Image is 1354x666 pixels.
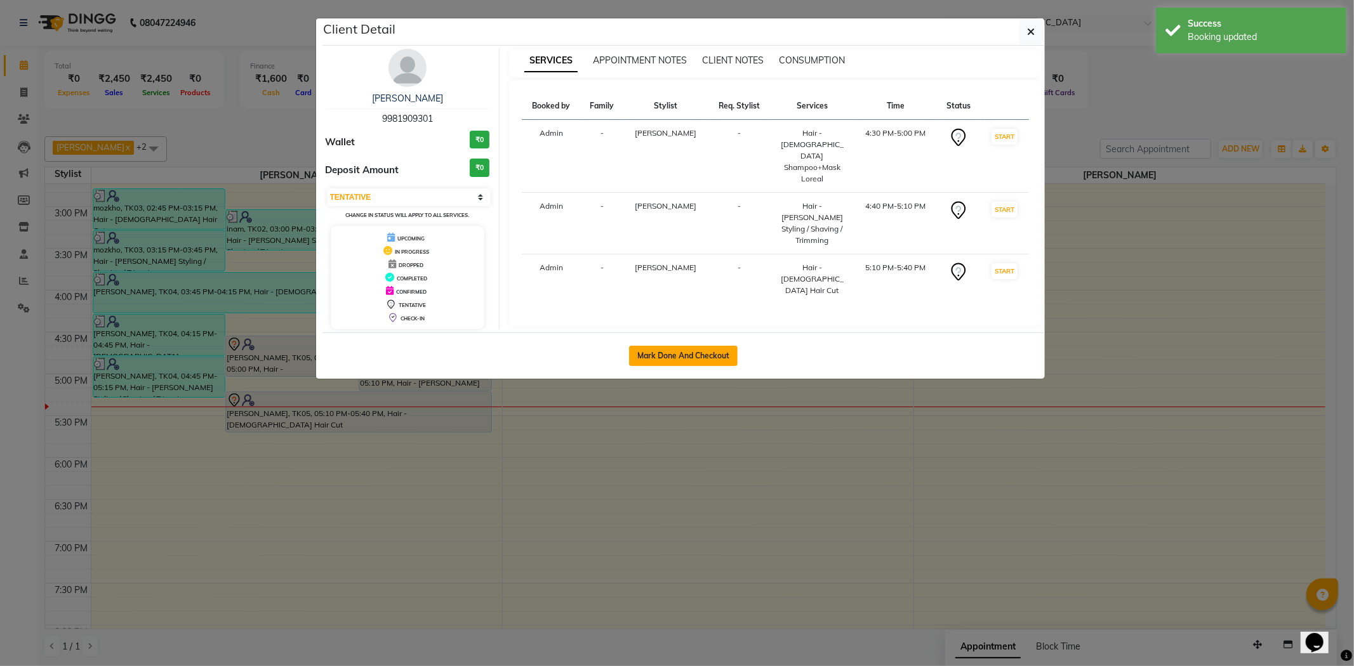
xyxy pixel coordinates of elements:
[397,235,425,242] span: UPCOMING
[522,193,580,254] td: Admin
[1188,17,1337,30] div: Success
[854,254,937,304] td: 5:10 PM-5:40 PM
[580,254,623,304] td: -
[708,193,771,254] td: -
[629,346,738,366] button: Mark Done And Checkout
[345,212,469,218] small: Change in status will apply to all services.
[708,93,771,120] th: Req. Stylist
[580,93,623,120] th: Family
[854,120,937,193] td: 4:30 PM-5:00 PM
[401,315,425,322] span: CHECK-IN
[522,254,580,304] td: Admin
[635,263,697,272] span: [PERSON_NAME]
[992,263,1018,279] button: START
[779,55,845,66] span: CONSUMPTION
[854,193,937,254] td: 4:40 PM-5:10 PM
[399,262,423,268] span: DROPPED
[388,49,427,87] img: avatar
[778,262,847,296] div: Hair - [DEMOGRAPHIC_DATA] Hair Cut
[372,93,443,104] a: [PERSON_NAME]
[593,55,687,66] span: APPOINTMENT NOTES
[382,113,433,124] span: 9981909301
[324,20,396,39] h5: Client Detail
[399,302,426,308] span: TENTATIVE
[1301,615,1341,653] iframe: chat widget
[580,120,623,193] td: -
[635,128,697,138] span: [PERSON_NAME]
[470,159,489,177] h3: ₹0
[395,249,429,255] span: IN PROGRESS
[778,127,847,185] div: Hair - [DEMOGRAPHIC_DATA] Shampoo+Mask Loreal
[397,275,427,282] span: COMPLETED
[854,93,937,120] th: Time
[992,129,1018,145] button: START
[580,193,623,254] td: -
[326,163,399,178] span: Deposit Amount
[524,49,578,72] span: SERVICES
[937,93,980,120] th: Status
[522,93,580,120] th: Booked by
[771,93,854,120] th: Services
[396,289,427,295] span: CONFIRMED
[470,131,489,149] h3: ₹0
[778,200,847,246] div: Hair - [PERSON_NAME] Styling / Shaving / Trimming
[992,202,1018,218] button: START
[708,254,771,304] td: -
[635,201,697,211] span: [PERSON_NAME]
[522,120,580,193] td: Admin
[1188,30,1337,44] div: Booking updated
[702,55,764,66] span: CLIENT NOTES
[624,93,708,120] th: Stylist
[708,120,771,193] td: -
[326,135,355,150] span: Wallet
